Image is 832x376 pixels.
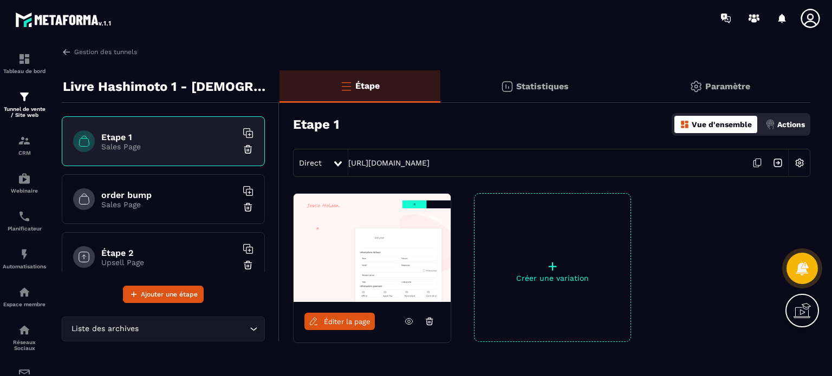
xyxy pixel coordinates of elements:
[141,323,247,335] input: Search for option
[690,80,703,93] img: setting-gr.5f69749f.svg
[324,318,370,326] span: Éditer la page
[304,313,375,330] a: Éditer la page
[3,278,46,315] a: automationsautomationsEspace membre
[3,226,46,232] p: Planificateur
[101,142,237,151] p: Sales Page
[3,301,46,307] p: Espace membre
[692,120,752,129] p: Vue d'ensemble
[3,126,46,164] a: formationformationCRM
[348,159,430,167] a: [URL][DOMAIN_NAME]
[3,68,46,74] p: Tableau de bord
[62,47,137,57] a: Gestion des tunnels
[789,153,810,173] img: setting-w.858f3a88.svg
[3,44,46,82] a: formationformationTableau de bord
[3,188,46,194] p: Webinaire
[18,286,31,299] img: automations
[299,159,322,167] span: Direct
[474,259,630,274] p: +
[18,210,31,223] img: scheduler
[123,286,204,303] button: Ajouter une étape
[18,134,31,147] img: formation
[355,81,380,91] p: Étape
[474,274,630,282] p: Créer une variation
[3,82,46,126] a: formationformationTunnel de vente / Site web
[15,10,113,29] img: logo
[340,80,353,93] img: bars-o.4a397970.svg
[101,132,237,142] h6: Etape 1
[101,248,237,258] h6: Étape 2
[18,90,31,103] img: formation
[243,202,253,213] img: trash
[243,144,253,155] img: trash
[3,339,46,351] p: Réseaux Sociaux
[101,200,237,209] p: Sales Page
[765,120,775,129] img: actions.d6e523a2.png
[69,323,141,335] span: Liste des archives
[18,324,31,337] img: social-network
[101,258,237,267] p: Upsell Page
[293,117,339,132] h3: Etape 1
[680,120,690,129] img: dashboard-orange.40269519.svg
[3,263,46,269] p: Automatisations
[3,150,46,156] p: CRM
[705,81,750,91] p: Paramètre
[3,164,46,202] a: automationsautomationsWebinaire
[3,202,46,240] a: schedulerschedulerPlanificateur
[18,172,31,185] img: automations
[62,47,71,57] img: arrow
[101,190,237,200] h6: order bump
[516,81,569,91] p: Statistiques
[3,106,46,118] p: Tunnel de vente / Site web
[294,194,451,302] img: image
[768,153,788,173] img: arrow-next.bcc2205e.svg
[3,315,46,359] a: social-networksocial-networkRéseaux Sociaux
[777,120,805,129] p: Actions
[3,240,46,278] a: automationsautomationsAutomatisations
[18,52,31,65] img: formation
[500,80,513,93] img: stats.20deebd0.svg
[18,248,31,261] img: automations
[243,260,253,271] img: trash
[63,76,271,97] p: Livre Hashimoto 1 - [DEMOGRAPHIC_DATA] suppléments - Stop Hashimoto
[141,289,198,300] span: Ajouter une étape
[62,316,265,341] div: Search for option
